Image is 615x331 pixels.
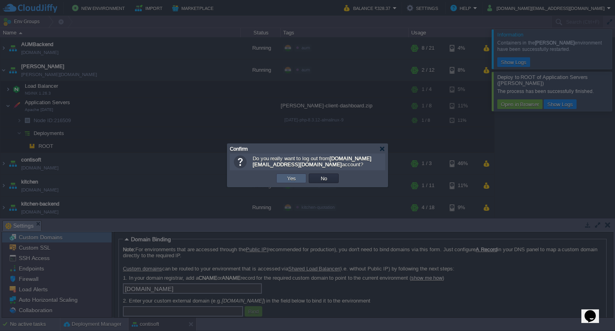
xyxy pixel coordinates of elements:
[318,175,330,182] button: No
[581,299,607,323] iframe: chat widget
[253,155,372,168] span: Do you really want to log out from account?
[253,155,372,168] b: [DOMAIN_NAME][EMAIL_ADDRESS][DOMAIN_NAME]
[285,175,298,182] button: Yes
[230,146,248,152] span: Confirm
